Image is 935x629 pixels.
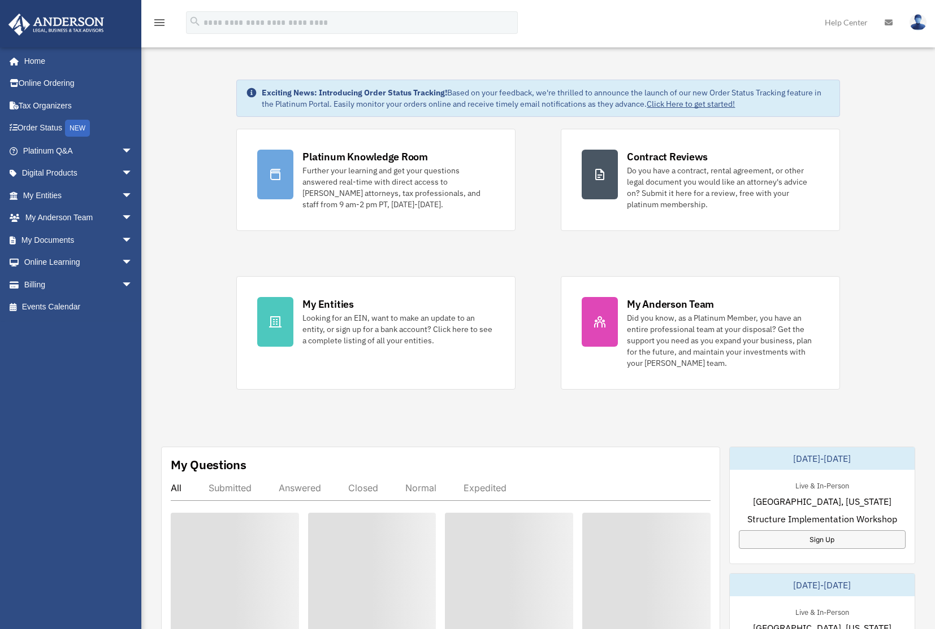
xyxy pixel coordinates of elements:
[786,479,858,491] div: Live & In-Person
[209,482,252,493] div: Submitted
[739,530,906,549] a: Sign Up
[171,456,246,473] div: My Questions
[8,72,150,95] a: Online Ordering
[122,139,144,163] span: arrow_drop_down
[262,88,447,98] strong: Exciting News: Introducing Order Status Tracking!
[8,50,144,72] a: Home
[348,482,378,493] div: Closed
[122,162,144,185] span: arrow_drop_down
[122,207,144,230] span: arrow_drop_down
[561,129,840,231] a: Contract Reviews Do you have a contract, rental agreement, or other legal document you would like...
[8,207,150,229] a: My Anderson Teamarrow_drop_down
[65,120,90,137] div: NEW
[730,574,915,596] div: [DATE]-[DATE]
[627,165,819,210] div: Do you have a contract, rental agreement, or other legal document you would like an attorney's ad...
[122,251,144,274] span: arrow_drop_down
[236,276,516,390] a: My Entities Looking for an EIN, want to make an update to an entity, or sign up for a bank accoun...
[236,129,516,231] a: Platinum Knowledge Room Further your learning and get your questions answered real-time with dire...
[910,14,927,30] img: User Pic
[302,165,495,210] div: Further your learning and get your questions answered real-time with direct access to [PERSON_NAM...
[405,482,436,493] div: Normal
[753,495,891,508] span: [GEOGRAPHIC_DATA], [US_STATE]
[627,297,714,311] div: My Anderson Team
[627,150,708,164] div: Contract Reviews
[8,139,150,162] a: Platinum Q&Aarrow_drop_down
[464,482,507,493] div: Expedited
[279,482,321,493] div: Answered
[561,276,840,390] a: My Anderson Team Did you know, as a Platinum Member, you have an entire professional team at your...
[302,312,495,346] div: Looking for an EIN, want to make an update to an entity, or sign up for a bank account? Click her...
[171,482,181,493] div: All
[153,16,166,29] i: menu
[627,312,819,369] div: Did you know, as a Platinum Member, you have an entire professional team at your disposal? Get th...
[647,99,735,109] a: Click Here to get started!
[8,229,150,251] a: My Documentsarrow_drop_down
[262,87,830,110] div: Based on your feedback, we're thrilled to announce the launch of our new Order Status Tracking fe...
[122,273,144,296] span: arrow_drop_down
[747,512,897,526] span: Structure Implementation Workshop
[5,14,107,36] img: Anderson Advisors Platinum Portal
[8,251,150,274] a: Online Learningarrow_drop_down
[786,605,858,617] div: Live & In-Person
[122,229,144,252] span: arrow_drop_down
[302,297,353,311] div: My Entities
[8,184,150,207] a: My Entitiesarrow_drop_down
[730,447,915,470] div: [DATE]-[DATE]
[8,162,150,185] a: Digital Productsarrow_drop_down
[8,273,150,296] a: Billingarrow_drop_down
[302,150,428,164] div: Platinum Knowledge Room
[189,15,201,28] i: search
[8,94,150,117] a: Tax Organizers
[122,184,144,207] span: arrow_drop_down
[8,117,150,140] a: Order StatusNEW
[8,296,150,318] a: Events Calendar
[153,20,166,29] a: menu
